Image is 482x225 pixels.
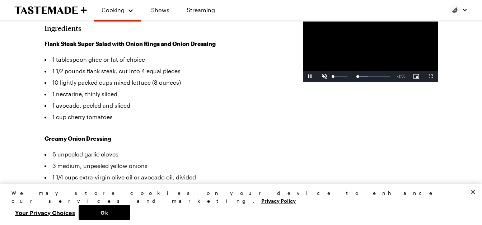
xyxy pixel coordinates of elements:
h2: Ingredients [45,24,81,32]
button: Fullscreen [423,71,438,82]
button: Pause [303,71,317,82]
li: 1 nectarine, thinly sliced [45,88,281,100]
button: Unmute [317,71,332,82]
h3: Creamy Onion Dressing [45,134,281,143]
button: Profile picture [449,4,468,16]
li: 1 avocado, peeled and sliced [45,100,281,111]
div: Progress Bar [357,76,390,77]
li: 10 lightly packed cups mixed lettuce (8 ounces) [45,77,281,88]
img: Profile picture [449,4,460,16]
button: Close [465,184,481,200]
li: 1/4 cup lemon juice [45,183,281,194]
a: More information about your privacy, opens in a new tab [261,197,296,204]
div: Privacy [11,189,464,220]
button: Your Privacy Choices [11,205,79,220]
div: Volume Level [333,76,347,77]
button: Cooking [101,3,134,17]
li: 1 1/4 cups extra-virgin olive oil or avocado oil, divided [45,172,281,183]
button: Picture-in-Picture [409,71,423,82]
span: Cooking [102,6,125,13]
li: 1 cup cherry tomatoes [45,111,281,123]
span: 1:55 [398,74,405,78]
span: - [397,74,398,78]
div: We may store cookies on your device to enhance our services and marketing. [11,189,464,205]
a: To Tastemade Home Page [14,6,87,14]
button: Ok [79,205,130,220]
h3: Flank Steak Super Salad with Onion Rings and Onion Dressing [45,39,281,48]
li: 6 unpeeled garlic cloves [45,149,281,160]
li: 1 tablespoon ghee or fat of choice [45,54,281,65]
li: 1 1/2 pounds flank steak, cut into 4 equal pieces [45,65,281,77]
li: 3 medium, unpeeled yellow onions [45,160,281,172]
